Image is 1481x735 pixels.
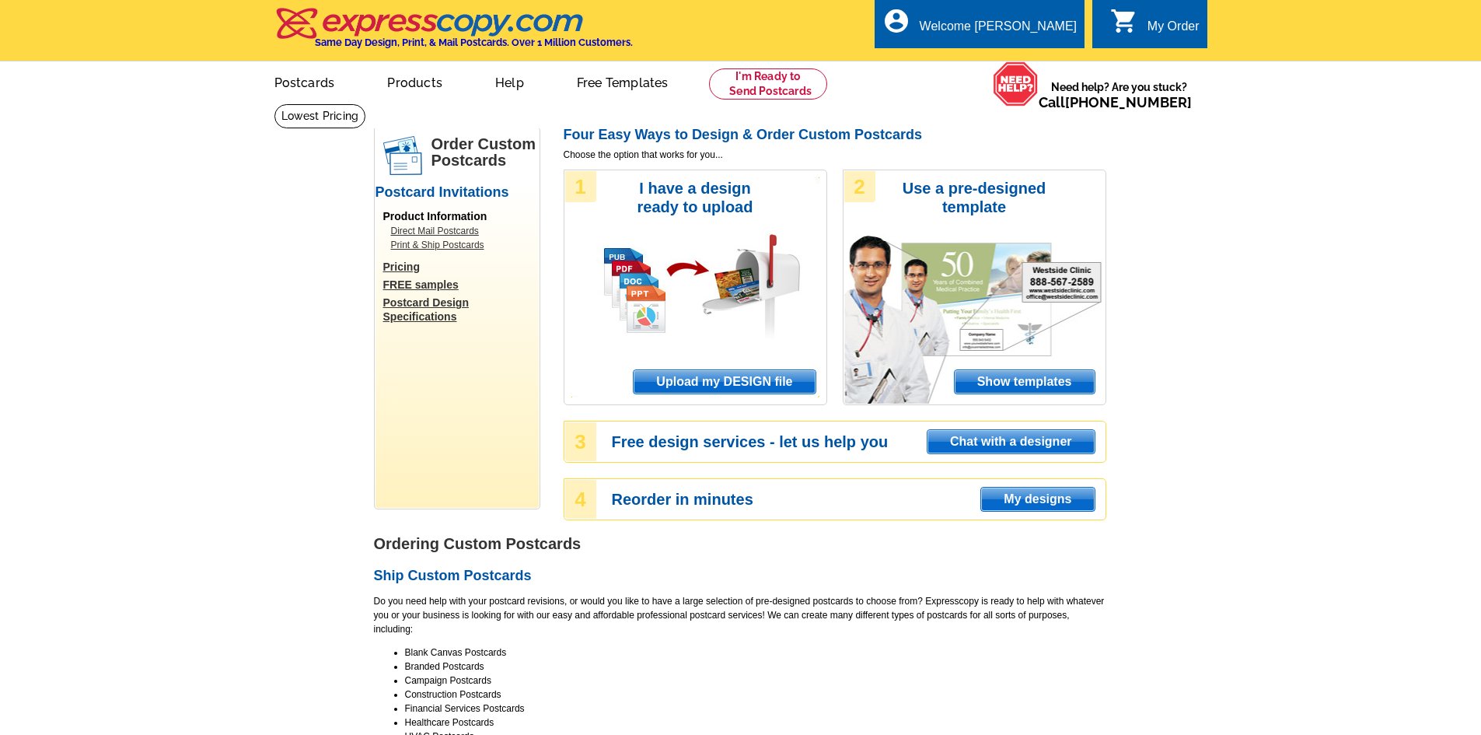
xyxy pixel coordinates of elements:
span: Chat with a designer [927,430,1094,453]
h3: Use a pre-designed template [895,179,1054,216]
li: Branded Postcards [405,660,1106,674]
a: Free Templates [552,63,693,100]
a: Direct Mail Postcards [391,224,531,238]
h2: Postcard Invitations [375,184,539,201]
a: Show templates [954,369,1095,394]
a: Help [470,63,549,100]
li: Financial Services Postcards [405,702,1106,716]
div: Welcome [PERSON_NAME] [920,19,1077,41]
span: Product Information [383,210,487,222]
a: Postcard Design Specifications [383,296,539,324]
span: My designs [981,488,1094,511]
h2: Ship Custom Postcards [374,568,1106,585]
h3: Free design services - let us help you [612,435,1105,449]
span: Show templates [955,370,1095,394]
span: Choose the option that works for you... [564,148,1106,162]
a: Same Day Design, Print, & Mail Postcards. Over 1 Million Customers. [274,19,633,48]
a: Products [362,63,467,100]
div: 2 [844,171,875,202]
h3: I have a design ready to upload [616,179,775,216]
a: Chat with a designer [927,429,1095,454]
div: 4 [565,480,596,519]
a: Pricing [383,260,539,274]
a: shopping_cart My Order [1110,17,1200,37]
p: Do you need help with your postcard revisions, or would you like to have a large selection of pre... [374,594,1106,636]
span: Need help? Are you stuck? [1039,79,1200,110]
h3: Reorder in minutes [612,492,1105,506]
strong: Ordering Custom Postcards [374,535,582,552]
a: Postcards [250,63,360,100]
div: My Order [1147,19,1200,41]
h1: Order Custom Postcards [431,136,539,169]
i: account_circle [882,7,910,35]
a: Upload my DESIGN file [633,369,816,394]
li: Healthcare Postcards [405,716,1106,730]
li: Campaign Postcards [405,674,1106,688]
img: help [993,61,1039,107]
i: shopping_cart [1110,7,1138,35]
a: FREE samples [383,278,539,292]
div: 1 [565,171,596,202]
a: My designs [980,487,1095,512]
a: [PHONE_NUMBER] [1065,94,1192,110]
span: Call [1039,94,1192,110]
h2: Four Easy Ways to Design & Order Custom Postcards [564,127,1106,144]
li: Blank Canvas Postcards [405,646,1106,660]
li: Construction Postcards [405,688,1106,702]
img: postcards.png [383,136,422,175]
a: Print & Ship Postcards [391,238,531,252]
div: 3 [565,422,596,461]
span: Upload my DESIGN file [634,370,815,394]
h4: Same Day Design, Print, & Mail Postcards. Over 1 Million Customers. [315,37,633,48]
